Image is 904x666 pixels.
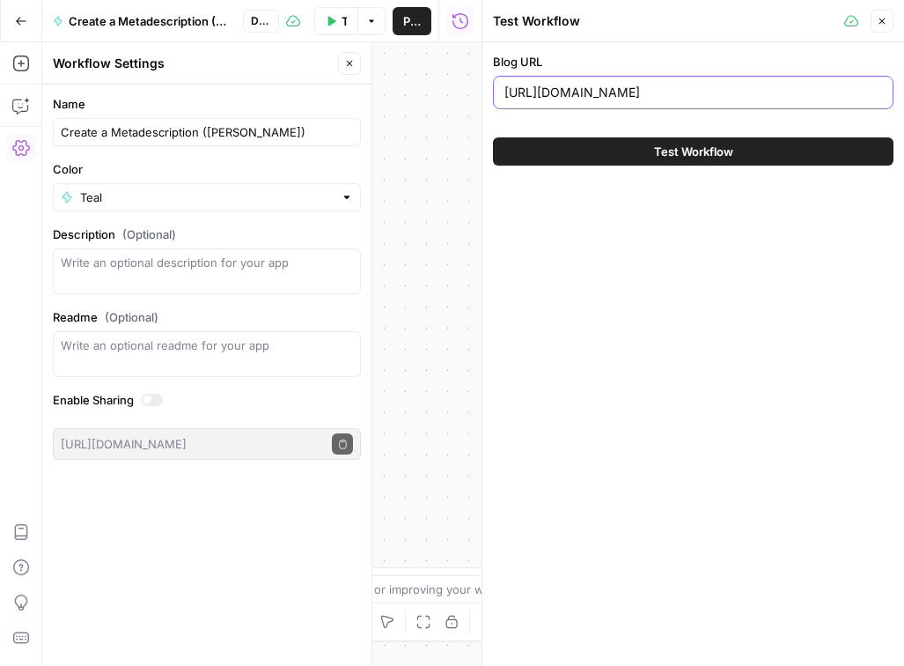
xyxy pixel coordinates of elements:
[53,95,361,113] label: Name
[493,137,893,166] button: Test Workflow
[393,7,431,35] button: Publish
[80,189,334,206] input: Teal
[493,53,893,70] label: Blog URL
[61,123,353,141] input: Untitled
[69,12,229,30] span: Create a Metadescription ([PERSON_NAME])
[53,160,361,178] label: Color
[654,143,733,160] span: Test Workflow
[53,308,361,326] label: Readme
[53,391,361,409] label: Enable Sharing
[403,12,421,30] span: Publish
[251,13,271,29] span: Draft
[53,55,333,72] div: Workflow Settings
[122,226,176,243] span: (Optional)
[53,226,361,243] label: Description
[42,7,239,35] button: Create a Metadescription ([PERSON_NAME])
[105,308,158,326] span: (Optional)
[342,12,347,30] span: Test Workflow
[314,7,357,35] button: Test Workflow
